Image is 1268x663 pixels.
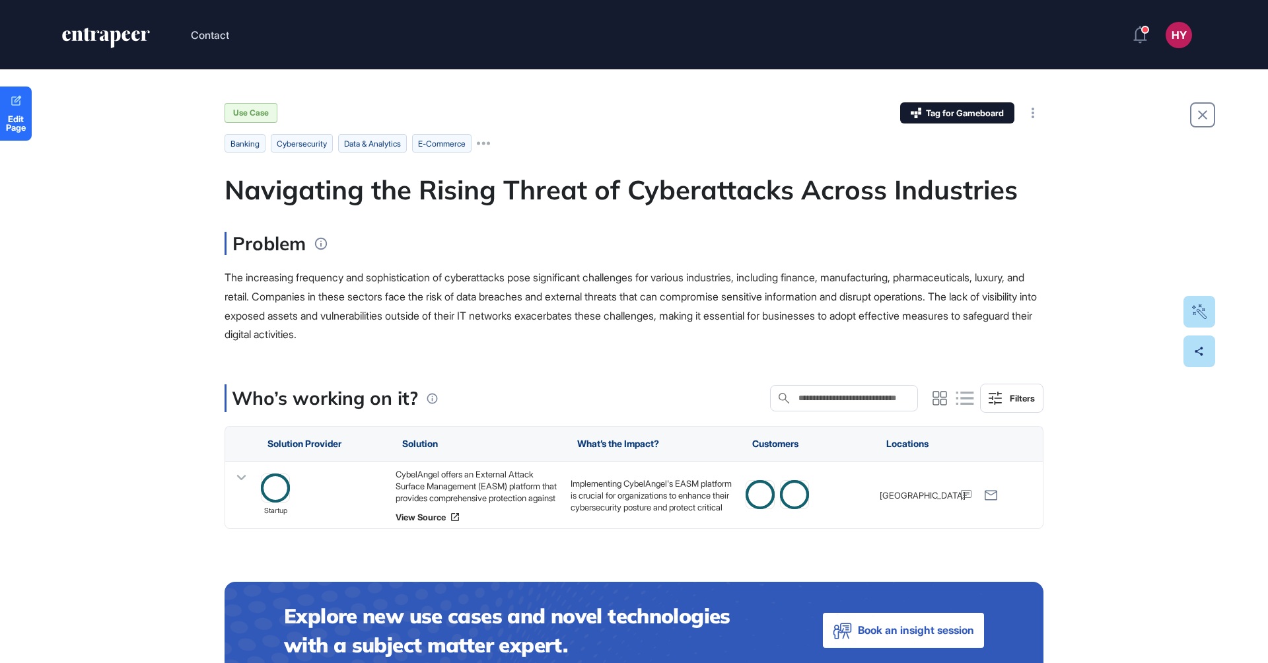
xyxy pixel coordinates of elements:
[752,438,798,449] span: Customers
[225,232,306,255] h3: Problem
[1010,393,1035,403] div: Filters
[980,384,1043,413] button: Filters
[571,477,732,621] p: Implementing CybelAngel's EASM platform is crucial for organizations to enhance their cybersecuri...
[261,473,290,503] a: image
[271,134,333,153] li: cybersecurity
[1166,22,1192,48] button: HY
[780,480,809,509] a: image
[264,505,287,517] span: startup
[225,103,277,123] div: Use Case
[396,512,557,522] a: View Source
[396,468,557,504] div: CybelAngel offers an External Attack Surface Management (EASM) platform that provides comprehensi...
[225,174,1043,205] div: Navigating the Rising Threat of Cyberattacks Across Industries
[880,489,966,501] span: [GEOGRAPHIC_DATA]
[577,438,659,449] span: What’s the Impact?
[225,271,1037,341] span: The increasing frequency and sophistication of cyberattacks pose significant challenges for vario...
[232,384,418,412] p: Who’s working on it?
[746,480,775,509] a: image
[402,438,438,449] span: Solution
[858,621,974,640] span: Book an insight session
[191,26,229,44] button: Contact
[338,134,407,153] li: data & analytics
[284,602,770,659] h4: Explore new use cases and novel technologies with a subject matter expert.
[412,134,472,153] li: e-commerce
[225,134,265,153] li: banking
[823,613,984,648] button: Book an insight session
[926,109,1004,118] span: Tag for Gameboard
[267,438,341,449] span: Solution Provider
[886,438,929,449] span: Locations
[61,28,151,53] a: entrapeer-logo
